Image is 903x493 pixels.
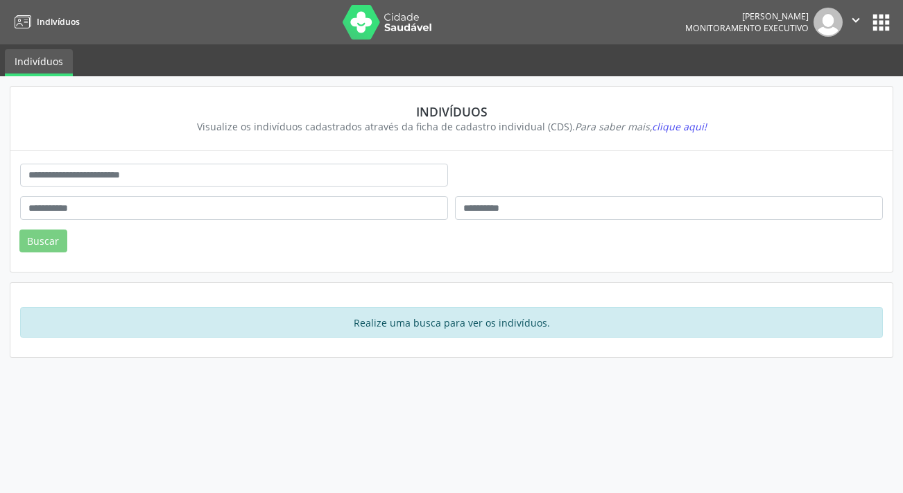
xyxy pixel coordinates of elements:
[37,16,80,28] span: Indivíduos
[10,10,80,33] a: Indivíduos
[19,230,67,253] button: Buscar
[869,10,893,35] button: apps
[5,49,73,76] a: Indivíduos
[814,8,843,37] img: img
[685,10,809,22] div: [PERSON_NAME]
[652,120,707,133] span: clique aqui!
[685,22,809,34] span: Monitoramento Executivo
[843,8,869,37] button: 
[30,104,873,119] div: Indivíduos
[848,12,863,28] i: 
[20,307,883,338] div: Realize uma busca para ver os indivíduos.
[575,120,707,133] i: Para saber mais,
[30,119,873,134] div: Visualize os indivíduos cadastrados através da ficha de cadastro individual (CDS).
